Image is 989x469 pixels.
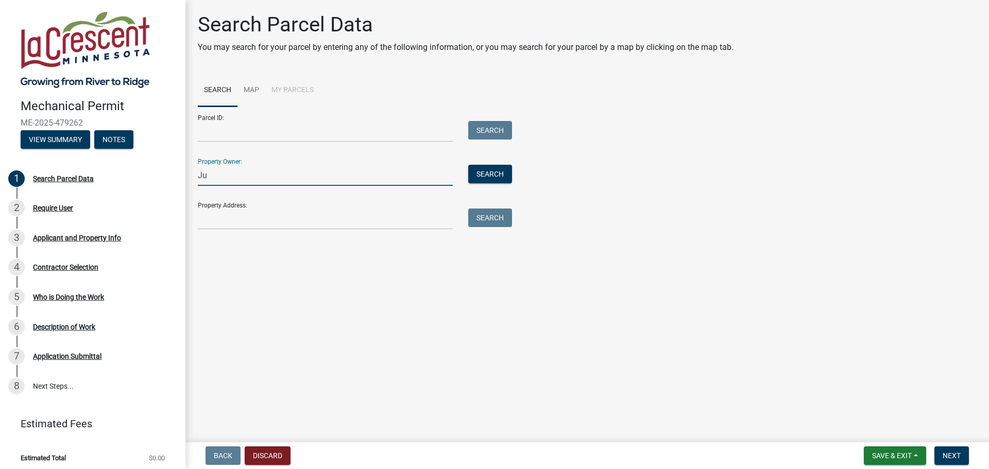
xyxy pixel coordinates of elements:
[8,259,25,275] div: 4
[245,446,291,465] button: Discard
[934,446,969,465] button: Next
[33,204,73,212] div: Require User
[94,136,133,144] wm-modal-confirm: Notes
[21,130,90,149] button: View Summary
[33,175,94,182] div: Search Parcel Data
[237,74,265,107] a: Map
[149,455,165,461] span: $0.00
[33,353,101,360] div: Application Submittal
[8,319,25,335] div: 6
[468,165,512,183] button: Search
[468,121,512,140] button: Search
[21,455,66,461] span: Estimated Total
[21,11,150,88] img: City of La Crescent, Minnesota
[468,209,512,227] button: Search
[198,41,734,54] p: You may search for your parcel by entering any of the following information, or you may search fo...
[21,99,177,114] h4: Mechanical Permit
[8,200,25,216] div: 2
[33,234,121,241] div: Applicant and Property Info
[864,446,926,465] button: Save & Exit
[21,136,90,144] wm-modal-confirm: Summary
[8,378,25,394] div: 8
[8,348,25,364] div: 7
[21,118,165,128] span: ME-2025-479262
[943,451,961,460] span: Next
[8,170,25,187] div: 1
[198,12,734,37] h1: Search Parcel Data
[206,446,241,465] button: Back
[8,289,25,305] div: 5
[33,323,95,331] div: Description of Work
[33,293,104,301] div: Who is Doing the Work
[214,451,232,460] span: Back
[198,74,237,107] a: Search
[8,230,25,246] div: 3
[33,264,98,271] div: Contractor Selection
[872,451,912,460] span: Save & Exit
[8,413,169,434] a: Estimated Fees
[94,130,133,149] button: Notes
